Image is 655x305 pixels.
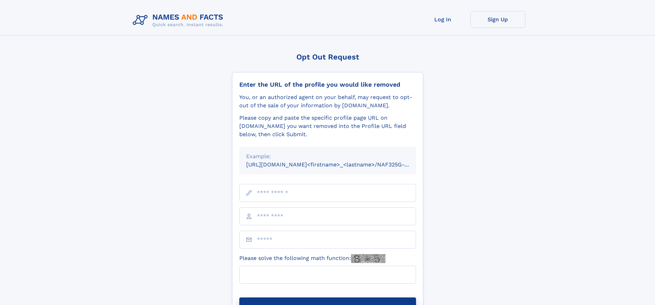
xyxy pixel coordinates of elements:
[246,161,429,168] small: [URL][DOMAIN_NAME]<firstname>_<lastname>/NAF325G-xxxxxxxx
[415,11,470,28] a: Log In
[470,11,525,28] a: Sign Up
[239,254,385,263] label: Please solve the following math function:
[130,11,229,30] img: Logo Names and Facts
[239,114,416,139] div: Please copy and paste the specific profile page URL on [DOMAIN_NAME] you want removed into the Pr...
[246,152,409,161] div: Example:
[232,53,423,61] div: Opt Out Request
[239,81,416,88] div: Enter the URL of the profile you would like removed
[239,93,416,110] div: You, or an authorized agent on your behalf, may request to opt-out of the sale of your informatio...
